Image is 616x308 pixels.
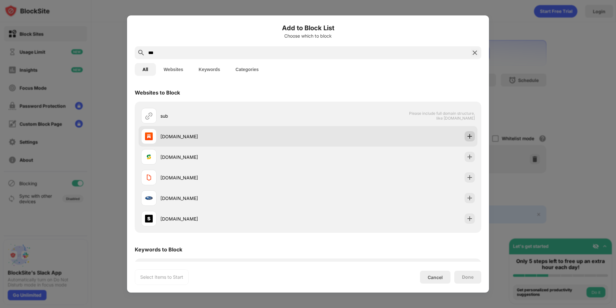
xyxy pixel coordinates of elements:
[135,89,180,96] div: Websites to Block
[135,63,156,76] button: All
[160,195,308,202] div: [DOMAIN_NAME]
[409,111,475,121] span: Please include full domain structure, like [DOMAIN_NAME]
[228,63,266,76] button: Categories
[145,215,153,222] img: favicons
[160,174,308,181] div: [DOMAIN_NAME]
[135,246,182,253] div: Keywords to Block
[160,154,308,160] div: [DOMAIN_NAME]
[145,194,153,202] img: favicons
[428,275,443,280] div: Cancel
[160,113,308,119] div: sub
[145,132,153,140] img: favicons
[145,174,153,181] img: favicons
[156,63,191,76] button: Websites
[471,49,479,57] img: search-close
[191,63,228,76] button: Keywords
[135,23,481,33] h6: Add to Block List
[137,49,145,57] img: search.svg
[160,133,308,140] div: [DOMAIN_NAME]
[462,275,474,280] div: Done
[135,33,481,39] div: Choose which to block
[145,112,153,120] img: url.svg
[160,215,308,222] div: [DOMAIN_NAME]
[145,153,153,161] img: favicons
[140,274,183,280] div: Select Items to Start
